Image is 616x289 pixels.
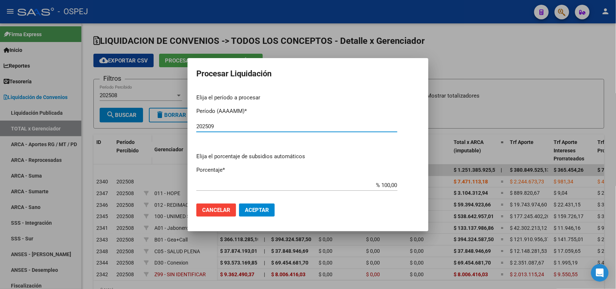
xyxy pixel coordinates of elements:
button: Cancelar [196,204,236,217]
div: Open Intercom Messenger [591,264,609,282]
h2: Procesar Liquidación [196,67,420,81]
span: Cancelar [202,207,230,213]
p: Porcentaje [196,166,420,174]
p: Elija el período a procesar [196,94,420,102]
span: Aceptar [245,207,269,213]
p: Período (AAAAMM) [196,107,420,115]
p: Elija el porcentaje de subsidios automáticos [196,152,420,161]
button: Aceptar [239,204,275,217]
